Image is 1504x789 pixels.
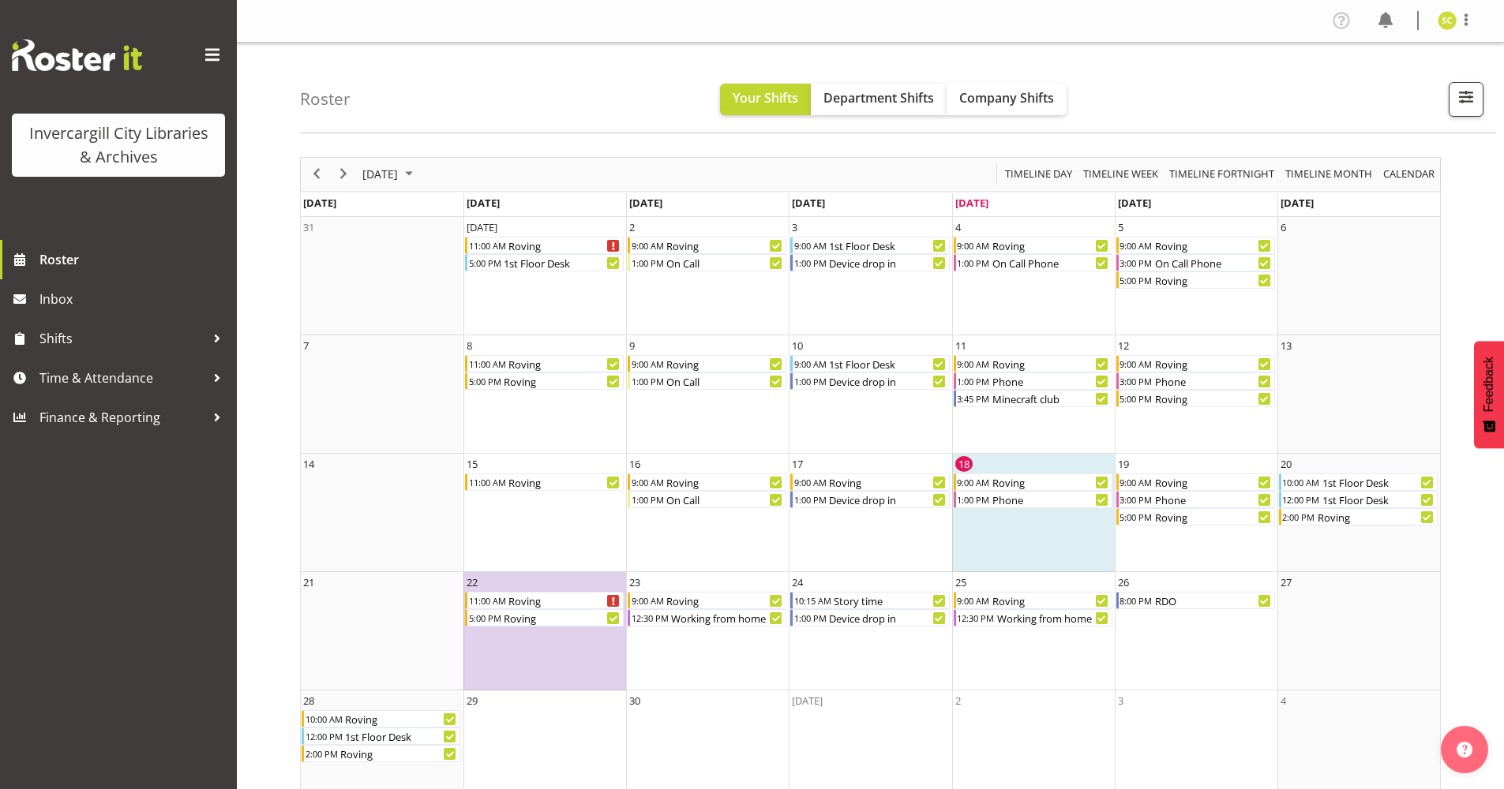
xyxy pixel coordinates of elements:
[1284,164,1374,184] span: Timeline Month
[1118,338,1129,353] div: 12
[1116,254,1275,271] div: On Call Phone Begin From Friday, September 5, 2025 at 3:00:00 PM GMT+12:00 Ends At Friday, Septem...
[1116,372,1275,390] div: Phone Begin From Friday, September 12, 2025 at 3:00:00 PM GMT+12:00 Ends At Friday, September 12,...
[792,693,823,709] div: [DATE]
[1119,474,1153,490] div: 9:00 AM
[467,693,478,709] div: 29
[507,237,623,253] div: Roving
[665,593,786,608] div: Roving
[790,609,949,626] div: Device drop in Begin From Wednesday, September 24, 2025 at 1:00:00 PM GMT+12:00 Ends At Wednesday...
[790,473,949,491] div: Roving Begin From Wednesday, September 17, 2025 at 9:00:00 AM GMT+12:00 Ends At Wednesday, Septem...
[465,592,624,609] div: Roving Begin From Monday, September 22, 2025 at 11:00:00 AM GMT+12:00 Ends At Monday, September 2...
[955,574,966,590] div: 25
[303,574,314,590] div: 21
[465,237,624,254] div: Roving Begin From Monday, September 1, 2025 at 11:00:00 AM GMT+12:00 Ends At Monday, September 1,...
[301,217,463,335] td: Sunday, August 31, 2025
[1153,255,1274,271] div: On Call Phone
[720,84,811,115] button: Your Shifts
[630,255,665,271] div: 1:00 PM
[330,158,357,191] div: next period
[467,196,500,210] span: [DATE]
[954,355,1112,372] div: Roving Begin From Thursday, September 11, 2025 at 9:00:00 AM GMT+12:00 Ends At Thursday, Septembe...
[952,217,1115,335] td: Thursday, September 4, 2025
[665,373,786,389] div: On Call
[1382,164,1436,184] span: calendar
[467,237,507,253] div: 11:00 AM
[502,610,623,626] div: Roving
[1115,217,1277,335] td: Friday, September 5, 2025
[1118,456,1129,472] div: 19
[789,572,951,690] td: Wednesday, September 24, 2025
[947,84,1067,115] button: Company Shifts
[628,254,786,271] div: On Call Begin From Tuesday, September 2, 2025 at 1:00:00 PM GMT+12:00 Ends At Tuesday, September ...
[1003,164,1074,184] span: Timeline Day
[339,746,459,761] div: Roving
[1277,454,1440,572] td: Saturday, September 20, 2025
[629,456,640,472] div: 16
[1116,473,1275,491] div: Roving Begin From Friday, September 19, 2025 at 9:00:00 AM GMT+12:00 Ends At Friday, September 19...
[1118,219,1123,235] div: 5
[361,164,399,184] span: [DATE]
[1281,509,1316,525] div: 2:00 PM
[991,255,1112,271] div: On Call Phone
[1003,164,1075,184] button: Timeline Day
[793,237,827,253] div: 9:00 AM
[630,237,665,253] div: 9:00 AM
[792,219,797,235] div: 3
[301,572,463,690] td: Sunday, September 21, 2025
[1316,509,1437,525] div: Roving
[954,237,1112,254] div: Roving Begin From Thursday, September 4, 2025 at 9:00:00 AM GMT+12:00 Ends At Thursday, September...
[304,711,343,727] div: 10:00 AM
[827,373,948,389] div: Device drop in
[304,746,339,761] div: 2:00 PM
[665,237,786,253] div: Roving
[954,390,1112,407] div: Minecraft club Begin From Thursday, September 11, 2025 at 3:45:00 PM GMT+12:00 Ends At Thursday, ...
[1119,356,1153,372] div: 9:00 AM
[827,255,948,271] div: Device drop in
[1279,508,1438,525] div: Roving Begin From Saturday, September 20, 2025 at 2:00:00 PM GMT+12:00 Ends At Saturday, Septembe...
[792,574,803,590] div: 24
[954,473,1112,491] div: Roving Begin From Thursday, September 18, 2025 at 9:00:00 AM GMT+12:00 Ends At Thursday, Septembe...
[1438,11,1457,30] img: samuel-carter11687.jpg
[357,158,422,191] div: September 2025
[793,610,827,626] div: 1:00 PM
[793,593,832,608] div: 10:15 AM
[956,593,991,608] div: 9:00 AM
[789,335,951,454] td: Wednesday, September 10, 2025
[39,287,229,311] span: Inbox
[301,335,463,454] td: Sunday, September 7, 2025
[827,356,948,372] div: 1st Floor Desk
[630,356,665,372] div: 9:00 AM
[629,219,635,235] div: 2
[303,196,336,210] span: [DATE]
[956,237,991,253] div: 9:00 AM
[1116,390,1275,407] div: Roving Begin From Friday, September 12, 2025 at 5:00:00 PM GMT+12:00 Ends At Friday, September 12...
[303,338,309,353] div: 7
[467,356,507,372] div: 11:00 AM
[991,391,1112,406] div: Minecraft club
[1119,391,1153,406] div: 5:00 PM
[954,491,1112,508] div: Phone Begin From Thursday, September 18, 2025 at 1:00:00 PM GMT+12:00 Ends At Thursday, September...
[827,237,948,253] div: 1st Floor Desk
[954,372,1112,390] div: Phone Begin From Thursday, September 11, 2025 at 1:00:00 PM GMT+12:00 Ends At Thursday, September...
[303,693,314,709] div: 28
[665,474,786,490] div: Roving
[1116,355,1275,372] div: Roving Begin From Friday, September 12, 2025 at 9:00:00 AM GMT+12:00 Ends At Friday, September 12...
[832,593,948,608] div: Story time
[1281,196,1314,210] span: [DATE]
[1116,592,1275,609] div: RDO Begin From Friday, September 26, 2025 at 8:00:00 PM GMT+12:00 Ends At Friday, September 26, 2...
[303,158,330,191] div: previous period
[1281,456,1292,472] div: 20
[954,592,1112,609] div: Roving Begin From Thursday, September 25, 2025 at 9:00:00 AM GMT+12:00 Ends At Thursday, Septembe...
[959,89,1054,107] span: Company Shifts
[956,610,996,626] div: 12:30 PM
[630,492,665,507] div: 1:00 PM
[1153,356,1274,372] div: Roving
[1281,338,1292,353] div: 13
[1281,219,1286,235] div: 6
[301,454,463,572] td: Sunday, September 14, 2025
[793,373,827,389] div: 1:00 PM
[302,745,460,762] div: Roving Begin From Sunday, September 28, 2025 at 2:00:00 PM GMT+13:00 Ends At Sunday, September 28...
[465,372,624,390] div: Roving Begin From Monday, September 8, 2025 at 5:00:00 PM GMT+12:00 Ends At Monday, September 8, ...
[790,372,949,390] div: Device drop in Begin From Wednesday, September 10, 2025 at 1:00:00 PM GMT+12:00 Ends At Wednesday...
[956,391,991,406] div: 3:45 PM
